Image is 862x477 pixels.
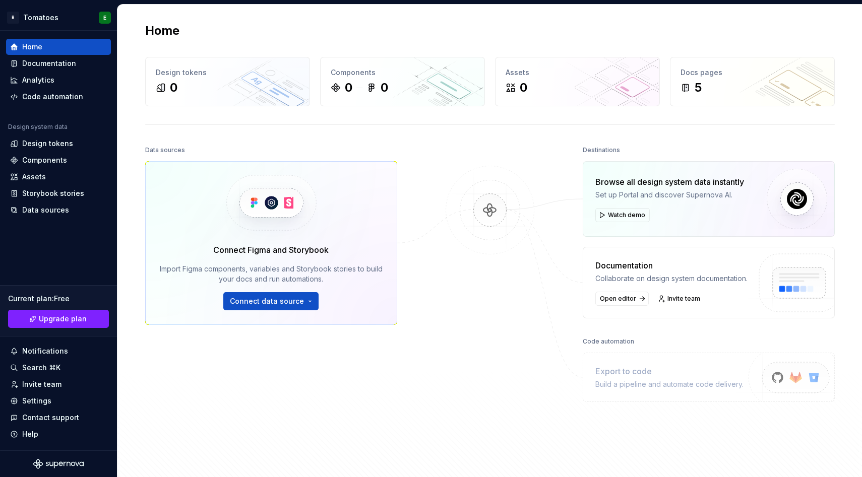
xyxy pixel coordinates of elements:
button: Help [6,426,111,442]
a: Components00 [320,57,485,106]
div: Connect Figma and Storybook [213,244,329,256]
a: Code automation [6,89,111,105]
div: 0 [170,80,177,96]
div: Contact support [22,413,79,423]
div: Destinations [583,143,620,157]
div: E [103,14,106,22]
div: Set up Portal and discover Supernova AI. [595,190,744,200]
span: Upgrade plan [39,314,87,324]
div: Components [22,155,67,165]
div: Data sources [145,143,185,157]
a: Data sources [6,202,111,218]
div: Invite team [22,379,61,389]
span: Connect data source [230,296,304,306]
div: Collaborate on design system documentation. [595,274,748,284]
button: BTomatoesE [2,7,115,28]
span: Invite team [667,295,700,303]
div: Code automation [22,92,83,102]
div: Home [22,42,42,52]
div: Import Figma components, variables and Storybook stories to build your docs and run automations. [160,264,383,284]
div: Build a pipeline and automate code delivery. [595,379,744,389]
div: Docs pages [681,67,824,78]
button: Upgrade plan [8,310,109,328]
div: Notifications [22,346,68,356]
a: Settings [6,393,111,409]
a: Invite team [655,292,705,306]
span: Open editor [600,295,636,303]
div: Storybook stories [22,188,84,198]
div: Documentation [22,58,76,69]
div: Settings [22,396,51,406]
button: Notifications [6,343,111,359]
a: Open editor [595,292,649,306]
div: Design system data [8,123,68,131]
div: 0 [345,80,352,96]
a: Components [6,152,111,168]
button: Search ⌘K [6,360,111,376]
a: Design tokens0 [145,57,310,106]
span: Watch demo [608,211,645,219]
div: Current plan : Free [8,294,109,304]
div: 5 [695,80,702,96]
div: Documentation [595,259,748,271]
div: B [7,12,19,24]
button: Watch demo [595,208,650,222]
h2: Home [145,23,179,39]
div: Assets [22,172,46,182]
div: Code automation [583,334,634,349]
div: Tomatoes [23,13,58,23]
a: Assets0 [495,57,660,106]
div: Search ⌘K [22,363,60,373]
div: Data sources [22,205,69,215]
a: Assets [6,169,111,185]
div: Analytics [22,75,54,85]
a: Docs pages5 [670,57,835,106]
div: Design tokens [22,139,73,149]
div: Assets [506,67,649,78]
a: Documentation [6,55,111,72]
a: Invite team [6,376,111,392]
div: Components [331,67,474,78]
button: Connect data source [223,292,319,310]
div: 0 [520,80,527,96]
a: Storybook stories [6,185,111,201]
div: 0 [381,80,388,96]
div: Help [22,429,38,439]
a: Design tokens [6,135,111,152]
button: Contact support [6,410,111,426]
div: Export to code [595,365,744,377]
div: Design tokens [156,67,299,78]
a: Analytics [6,72,111,88]
div: Browse all design system data instantly [595,176,744,188]
a: Home [6,39,111,55]
svg: Supernova Logo [33,459,84,469]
